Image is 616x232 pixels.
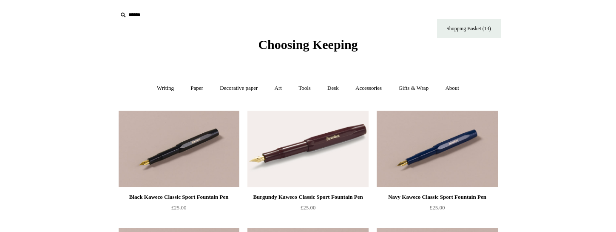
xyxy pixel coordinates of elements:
[430,204,445,211] span: £25.00
[183,77,211,100] a: Paper
[119,111,239,187] img: Black Kaweco Classic Sport Fountain Pen
[377,111,497,187] img: Navy Kaweco Classic Sport Fountain Pen
[379,192,495,202] div: Navy Kaweco Classic Sport Fountain Pen
[437,19,501,38] a: Shopping Basket (13)
[121,192,237,202] div: Black Kaweco Classic Sport Fountain Pen
[291,77,318,100] a: Tools
[377,192,497,227] a: Navy Kaweco Classic Sport Fountain Pen £25.00
[119,192,239,227] a: Black Kaweco Classic Sport Fountain Pen £25.00
[258,44,358,50] a: Choosing Keeping
[301,204,316,211] span: £25.00
[247,111,368,187] img: Burgundy Kaweco Classic Sport Fountain Pen
[391,77,436,100] a: Gifts & Wrap
[149,77,182,100] a: Writing
[250,192,366,202] div: Burgundy Kaweco Classic Sport Fountain Pen
[247,111,368,187] a: Burgundy Kaweco Classic Sport Fountain Pen Burgundy Kaweco Classic Sport Fountain Pen
[437,77,467,100] a: About
[171,204,187,211] span: £25.00
[377,111,497,187] a: Navy Kaweco Classic Sport Fountain Pen Navy Kaweco Classic Sport Fountain Pen
[119,111,239,187] a: Black Kaweco Classic Sport Fountain Pen Black Kaweco Classic Sport Fountain Pen
[247,192,368,227] a: Burgundy Kaweco Classic Sport Fountain Pen £25.00
[258,37,358,52] span: Choosing Keeping
[348,77,389,100] a: Accessories
[320,77,346,100] a: Desk
[267,77,290,100] a: Art
[212,77,265,100] a: Decorative paper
